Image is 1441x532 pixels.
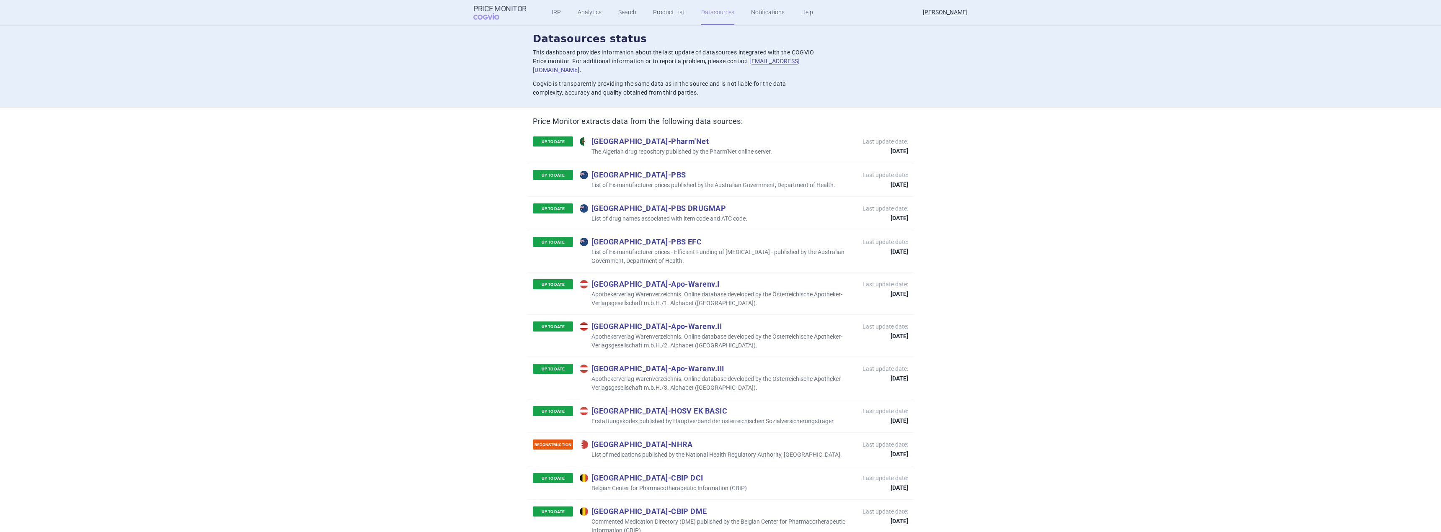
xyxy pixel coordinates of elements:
[580,364,854,373] p: [GEOGRAPHIC_DATA] - Apo-Warenv.III
[533,116,908,126] h2: Price Monitor extracts data from the following data sources:
[473,5,527,13] strong: Price Monitor
[863,182,908,188] strong: [DATE]
[580,137,588,146] img: Algeria
[580,203,747,213] p: [GEOGRAPHIC_DATA] - PBS DRUGMAP
[580,214,747,223] p: List of drug names associated with item code and ATC code.
[533,473,573,483] p: UP TO DATE
[580,417,835,426] p: Erstattungskodex published by Hauptverband der österreichischen Sozialversicherungsträger.
[863,171,908,188] p: Last update date:
[580,484,747,493] p: Belgian Center for Pharmacotherapeutic Information (CBIP)
[533,237,573,247] p: UP TO DATE
[580,181,835,190] p: List of Ex-manufacturer prices published by the Australian Government, Department of Health.
[863,238,908,254] p: Last update date:
[863,474,908,491] p: Last update date:
[533,321,573,332] p: UP TO DATE
[533,80,814,97] p: Cogvio is transparently providing the same data as in the source and is not liable for the data c...
[580,473,747,482] p: [GEOGRAPHIC_DATA] - CBIP DCI
[863,407,908,424] p: Last update date:
[580,474,588,482] img: Belgium
[580,450,842,459] p: List of medications published by the National Health Regulatory Authority, [GEOGRAPHIC_DATA].
[863,418,908,424] strong: [DATE]
[580,248,854,265] p: List of Ex-manufacturer prices - Efficient Funding of [MEDICAL_DATA] - published by the Australia...
[580,507,588,516] img: Belgium
[580,136,772,146] p: [GEOGRAPHIC_DATA] - Pharm'Net
[533,506,573,517] p: UP TO DATE
[580,375,854,392] p: Apothekerverlag Warenverzeichnis. Online database developed by the Österreichische Apotheker-Verl...
[580,365,588,373] img: Austria
[580,322,588,331] img: Austria
[863,485,908,491] strong: [DATE]
[863,291,908,297] strong: [DATE]
[580,439,842,449] p: [GEOGRAPHIC_DATA] - NHRA
[533,32,908,46] h2: Datasources status
[533,439,573,450] p: RECONSTRUCTION
[473,5,527,21] a: Price MonitorCOGVIO
[863,280,908,297] p: Last update date:
[580,279,854,288] p: [GEOGRAPHIC_DATA] - Apo-Warenv.I
[863,507,908,524] p: Last update date:
[580,332,854,350] p: Apothekerverlag Warenverzeichnis. Online database developed by the Österreichische Apotheker-Verl...
[580,440,588,449] img: Bahrain
[863,365,908,381] p: Last update date:
[580,171,588,179] img: Australia
[863,333,908,339] strong: [DATE]
[580,170,835,179] p: [GEOGRAPHIC_DATA] - PBS
[863,148,908,154] strong: [DATE]
[580,321,854,331] p: [GEOGRAPHIC_DATA] - Apo-Warenv.II
[533,170,573,180] p: UP TO DATE
[863,249,908,254] strong: [DATE]
[533,48,814,75] p: This dashboard provides information about the last update of datasources integrated with the COGV...
[580,237,854,246] p: [GEOGRAPHIC_DATA] - PBS EFC
[863,204,908,221] p: Last update date:
[580,406,835,415] p: [GEOGRAPHIC_DATA] - HOSV EK BASIC
[533,58,800,73] a: [EMAIL_ADDRESS][DOMAIN_NAME]
[533,203,573,213] p: UP TO DATE
[473,13,511,20] span: COGVIO
[580,204,588,213] img: Australia
[580,506,854,516] p: [GEOGRAPHIC_DATA] - CBIP DME
[533,279,573,289] p: UP TO DATE
[533,136,573,146] p: UP TO DATE
[863,518,908,524] strong: [DATE]
[863,137,908,154] p: Last update date:
[863,451,908,457] strong: [DATE]
[863,440,908,457] p: Last update date:
[580,407,588,415] img: Austria
[580,238,588,246] img: Australia
[863,322,908,339] p: Last update date:
[580,290,854,308] p: Apothekerverlag Warenverzeichnis. Online database developed by the Österreichische Apotheker-Verl...
[580,280,588,288] img: Austria
[863,215,908,221] strong: [DATE]
[533,406,573,416] p: UP TO DATE
[863,375,908,381] strong: [DATE]
[533,364,573,374] p: UP TO DATE
[580,147,772,156] p: The Algerian drug repository published by the Pharm'Net online server.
